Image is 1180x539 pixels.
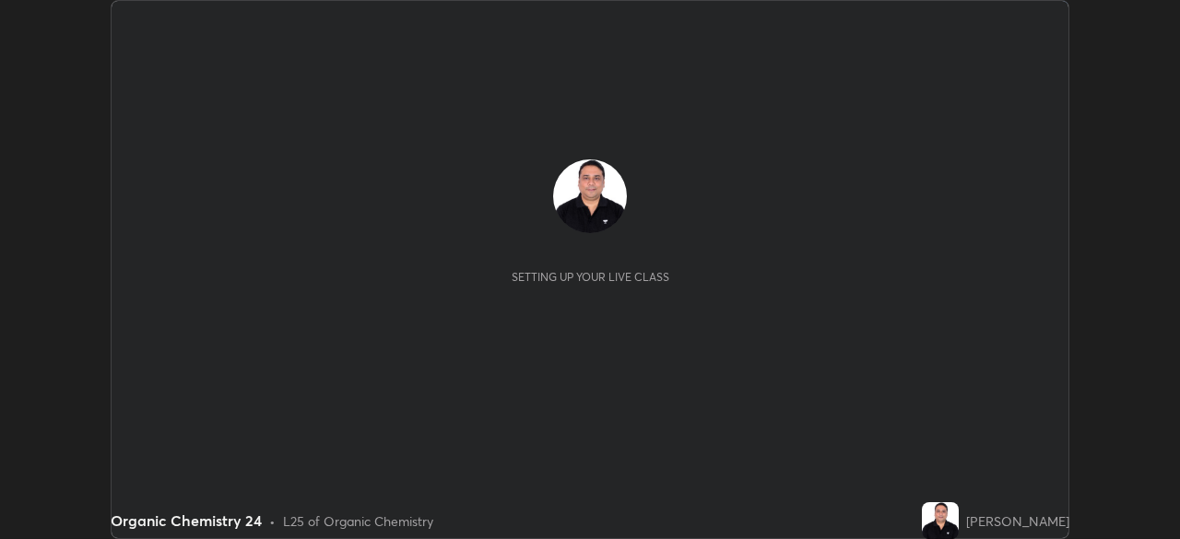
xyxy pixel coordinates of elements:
div: • [269,511,276,531]
img: 215bafacb3b8478da4d7c369939e23a8.jpg [922,502,959,539]
div: L25 of Organic Chemistry [283,511,433,531]
div: [PERSON_NAME] [966,511,1069,531]
div: Organic Chemistry 24 [111,510,262,532]
img: 215bafacb3b8478da4d7c369939e23a8.jpg [553,159,627,233]
div: Setting up your live class [512,270,669,284]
